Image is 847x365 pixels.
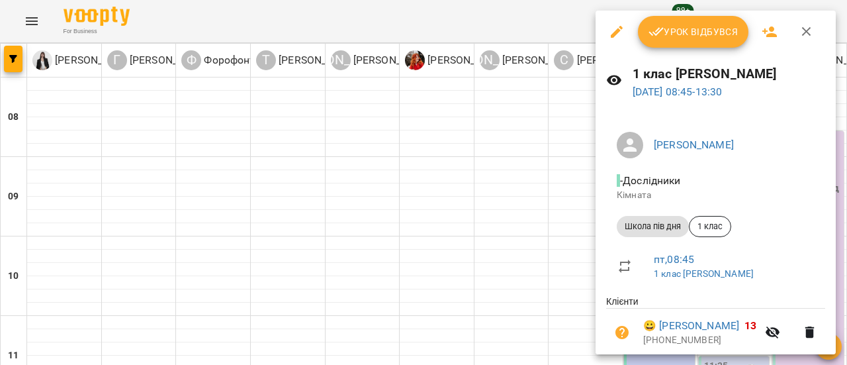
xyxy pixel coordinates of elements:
p: Кімната [617,189,815,202]
a: пт , 08:45 [654,253,694,266]
button: Візит ще не сплачено. Додати оплату? [606,317,638,348]
span: Урок відбувся [648,24,738,40]
span: - Дослідники [617,174,684,187]
div: 1 клас [689,216,731,237]
button: Урок відбувся [638,16,749,48]
a: [PERSON_NAME] [654,138,734,151]
span: Школа пів дня [617,221,689,233]
span: 1 клас [690,221,731,233]
a: 😀 [PERSON_NAME] [643,318,739,334]
a: [DATE] 08:45-13:30 [633,85,723,98]
p: [PHONE_NUMBER] [643,334,757,347]
span: 13 [744,319,756,332]
h6: 1 клас [PERSON_NAME] [633,64,826,84]
a: 1 клас [PERSON_NAME] [654,268,754,279]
